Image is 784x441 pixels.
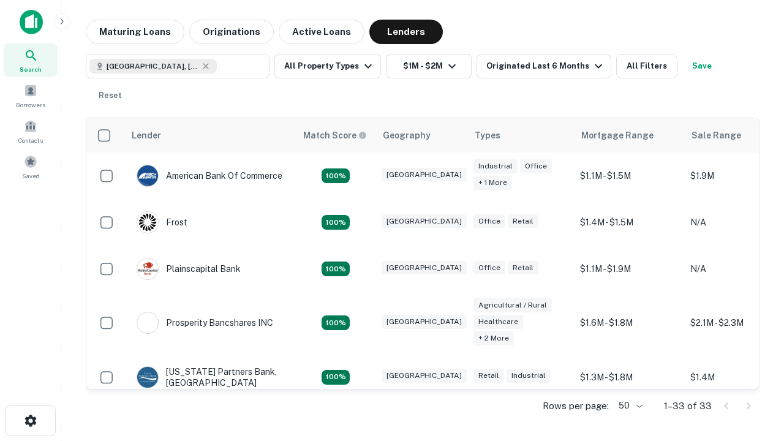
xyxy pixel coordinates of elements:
[520,159,552,173] div: Office
[574,199,684,246] td: $1.4M - $1.5M
[382,214,467,228] div: [GEOGRAPHIC_DATA]
[322,168,350,183] div: Matching Properties: 3, hasApolloMatch: undefined
[137,165,158,186] img: picture
[473,176,512,190] div: + 1 more
[137,366,284,388] div: [US_STATE] Partners Bank, [GEOGRAPHIC_DATA]
[322,315,350,330] div: Matching Properties: 5, hasApolloMatch: undefined
[473,261,505,275] div: Office
[124,118,296,153] th: Lender
[4,79,58,112] a: Borrowers
[614,397,644,415] div: 50
[382,261,467,275] div: [GEOGRAPHIC_DATA]
[473,331,514,345] div: + 2 more
[508,214,538,228] div: Retail
[279,20,364,44] button: Active Loans
[4,43,58,77] a: Search
[137,258,158,279] img: picture
[137,312,158,333] img: picture
[137,312,273,334] div: Prosperity Bancshares INC
[467,118,574,153] th: Types
[296,118,375,153] th: Capitalize uses an advanced AI algorithm to match your search with the best lender. The match sco...
[723,343,784,402] iframe: Chat Widget
[20,10,43,34] img: capitalize-icon.png
[616,54,677,78] button: All Filters
[543,399,609,413] p: Rows per page:
[507,369,551,383] div: Industrial
[303,129,367,142] div: Capitalize uses an advanced AI algorithm to match your search with the best lender. The match sco...
[574,118,684,153] th: Mortgage Range
[473,369,504,383] div: Retail
[137,367,158,388] img: picture
[4,150,58,183] a: Saved
[692,128,741,143] div: Sale Range
[574,292,684,354] td: $1.6M - $1.8M
[86,20,184,44] button: Maturing Loans
[382,168,467,182] div: [GEOGRAPHIC_DATA]
[4,115,58,148] a: Contacts
[91,83,130,108] button: Reset
[486,59,606,73] div: Originated Last 6 Months
[132,128,161,143] div: Lender
[20,64,42,74] span: Search
[322,370,350,385] div: Matching Properties: 4, hasApolloMatch: undefined
[473,214,505,228] div: Office
[137,212,158,233] img: picture
[473,315,523,329] div: Healthcare
[574,153,684,199] td: $1.1M - $1.5M
[303,129,364,142] h6: Match Score
[322,215,350,230] div: Matching Properties: 3, hasApolloMatch: undefined
[581,128,654,143] div: Mortgage Range
[383,128,431,143] div: Geography
[475,128,500,143] div: Types
[107,61,198,72] span: [GEOGRAPHIC_DATA], [GEOGRAPHIC_DATA], [GEOGRAPHIC_DATA]
[137,165,282,187] div: American Bank Of Commerce
[137,211,187,233] div: Frost
[137,258,241,280] div: Plainscapital Bank
[682,54,722,78] button: Save your search to get updates of matches that match your search criteria.
[189,20,274,44] button: Originations
[322,262,350,276] div: Matching Properties: 3, hasApolloMatch: undefined
[369,20,443,44] button: Lenders
[574,354,684,401] td: $1.3M - $1.8M
[375,118,467,153] th: Geography
[22,171,40,181] span: Saved
[274,54,381,78] button: All Property Types
[18,135,43,145] span: Contacts
[574,246,684,292] td: $1.1M - $1.9M
[382,315,467,329] div: [GEOGRAPHIC_DATA]
[664,399,712,413] p: 1–33 of 33
[386,54,472,78] button: $1M - $2M
[382,369,467,383] div: [GEOGRAPHIC_DATA]
[508,261,538,275] div: Retail
[473,159,518,173] div: Industrial
[477,54,611,78] button: Originated Last 6 Months
[16,100,45,110] span: Borrowers
[473,298,552,312] div: Agricultural / Rural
